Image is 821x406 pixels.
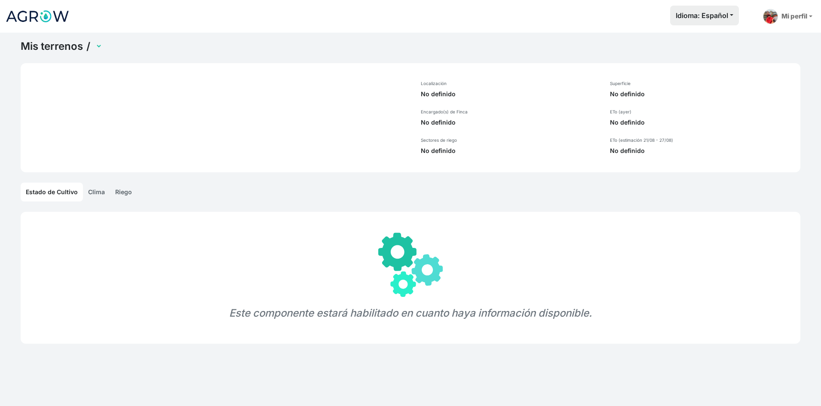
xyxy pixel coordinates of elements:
p: No definido [421,90,600,98]
a: Mis terrenos [21,40,83,53]
p: Sectores de riego [421,137,600,143]
span: / [86,40,90,53]
p: No definido [610,90,794,98]
select: Land Selector [94,40,102,53]
em: Este componente estará habilitado en cuanto haya información disponible. [229,307,592,319]
p: No definido [610,147,794,155]
img: Agrow Analytics [5,6,70,27]
p: Superficie [610,80,794,86]
p: ETo (ayer) [610,109,794,115]
p: ETo (estimación 21/08 - 27/08) [610,137,794,143]
img: gears.svg [378,232,443,297]
img: User [763,9,778,24]
a: Mi perfil [760,6,816,27]
a: Clima [83,183,110,201]
p: No definido [421,118,600,127]
p: Localización [421,80,600,86]
p: No definido [421,147,600,155]
a: Riego [110,183,137,201]
a: Estado de Cultivo [21,183,83,201]
p: Encargado(s) de Finca [421,109,600,115]
button: Idioma: Español [670,6,739,25]
p: No definido [610,118,794,127]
